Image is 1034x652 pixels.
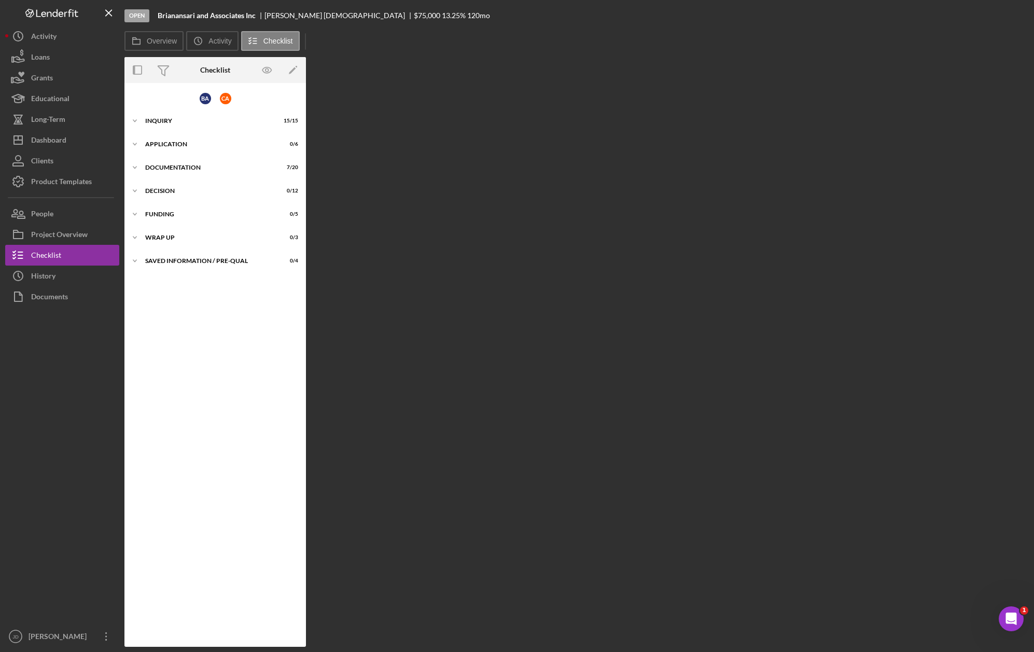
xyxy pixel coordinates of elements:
button: Long-Term [5,109,119,130]
div: 0 / 6 [280,141,298,147]
div: [PERSON_NAME] [26,626,93,649]
div: 13.25 % [442,11,466,20]
b: Brianansari and Associates Inc [158,11,256,20]
div: Inquiry [145,118,272,124]
div: Saved Information / Pre-Qual [145,258,272,264]
div: Wrap up [145,234,272,241]
div: Activity [31,26,57,49]
div: Clients [31,150,53,174]
button: JD[PERSON_NAME] [5,626,119,647]
div: Application [145,141,272,147]
div: Documents [31,286,68,310]
div: Project Overview [31,224,88,247]
button: Documents [5,286,119,307]
button: Clients [5,150,119,171]
button: Loans [5,47,119,67]
div: People [31,203,53,227]
iframe: Intercom live chat [999,606,1024,631]
button: Activity [186,31,238,51]
div: 0 / 12 [280,188,298,194]
span: 1 [1020,606,1028,615]
button: Educational [5,88,119,109]
div: 0 / 5 [280,211,298,217]
div: Funding [145,211,272,217]
div: 120 mo [467,11,490,20]
div: 15 / 15 [280,118,298,124]
button: Dashboard [5,130,119,150]
div: 0 / 3 [280,234,298,241]
label: Activity [208,37,231,45]
div: Educational [31,88,69,112]
div: Loans [31,47,50,70]
text: JD [12,634,19,640]
button: Project Overview [5,224,119,245]
label: Checklist [263,37,293,45]
button: Product Templates [5,171,119,192]
button: People [5,203,119,224]
div: Checklist [200,66,230,74]
button: Checklist [241,31,300,51]
div: 0 / 4 [280,258,298,264]
div: Product Templates [31,171,92,195]
div: Decision [145,188,272,194]
div: Documentation [145,164,272,171]
div: Dashboard [31,130,66,153]
div: B A [200,93,211,104]
div: Checklist [31,245,61,268]
button: Grants [5,67,119,88]
button: Checklist [5,245,119,266]
button: Activity [5,26,119,47]
span: $75,000 [414,11,440,20]
div: Grants [31,67,53,91]
label: Overview [147,37,177,45]
div: 7 / 20 [280,164,298,171]
div: History [31,266,55,289]
button: History [5,266,119,286]
div: Open [124,9,149,22]
div: C a [220,93,231,104]
div: Long-Term [31,109,65,132]
button: Overview [124,31,184,51]
div: [PERSON_NAME] [DEMOGRAPHIC_DATA] [264,11,414,20]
